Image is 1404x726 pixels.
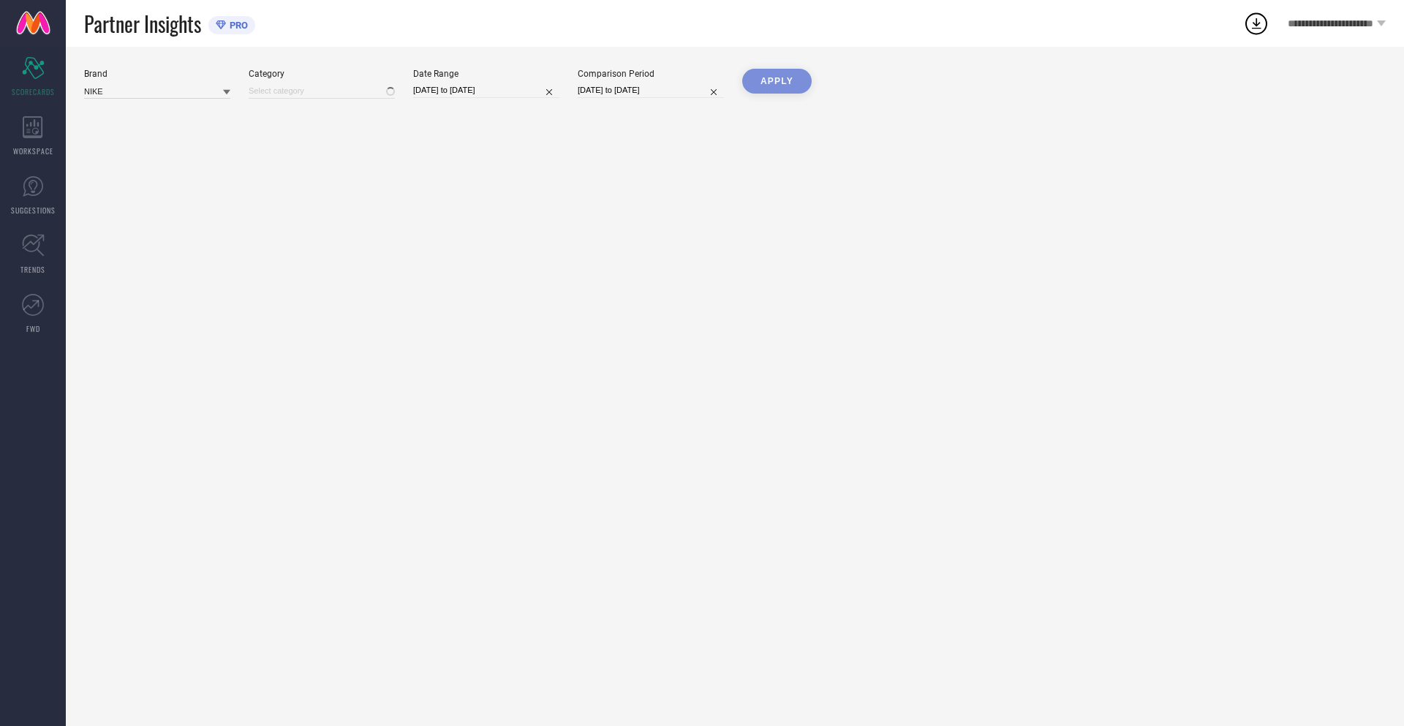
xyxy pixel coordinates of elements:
span: WORKSPACE [13,145,53,156]
div: Comparison Period [578,69,724,79]
span: FWD [26,323,40,334]
span: SUGGESTIONS [11,205,56,216]
span: Partner Insights [84,9,201,39]
span: TRENDS [20,264,45,275]
div: Date Range [413,69,559,79]
div: Category [249,69,395,79]
input: Select comparison period [578,83,724,98]
input: Select date range [413,83,559,98]
div: Open download list [1243,10,1269,37]
div: Brand [84,69,230,79]
span: PRO [226,20,248,31]
span: SCORECARDS [12,86,55,97]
